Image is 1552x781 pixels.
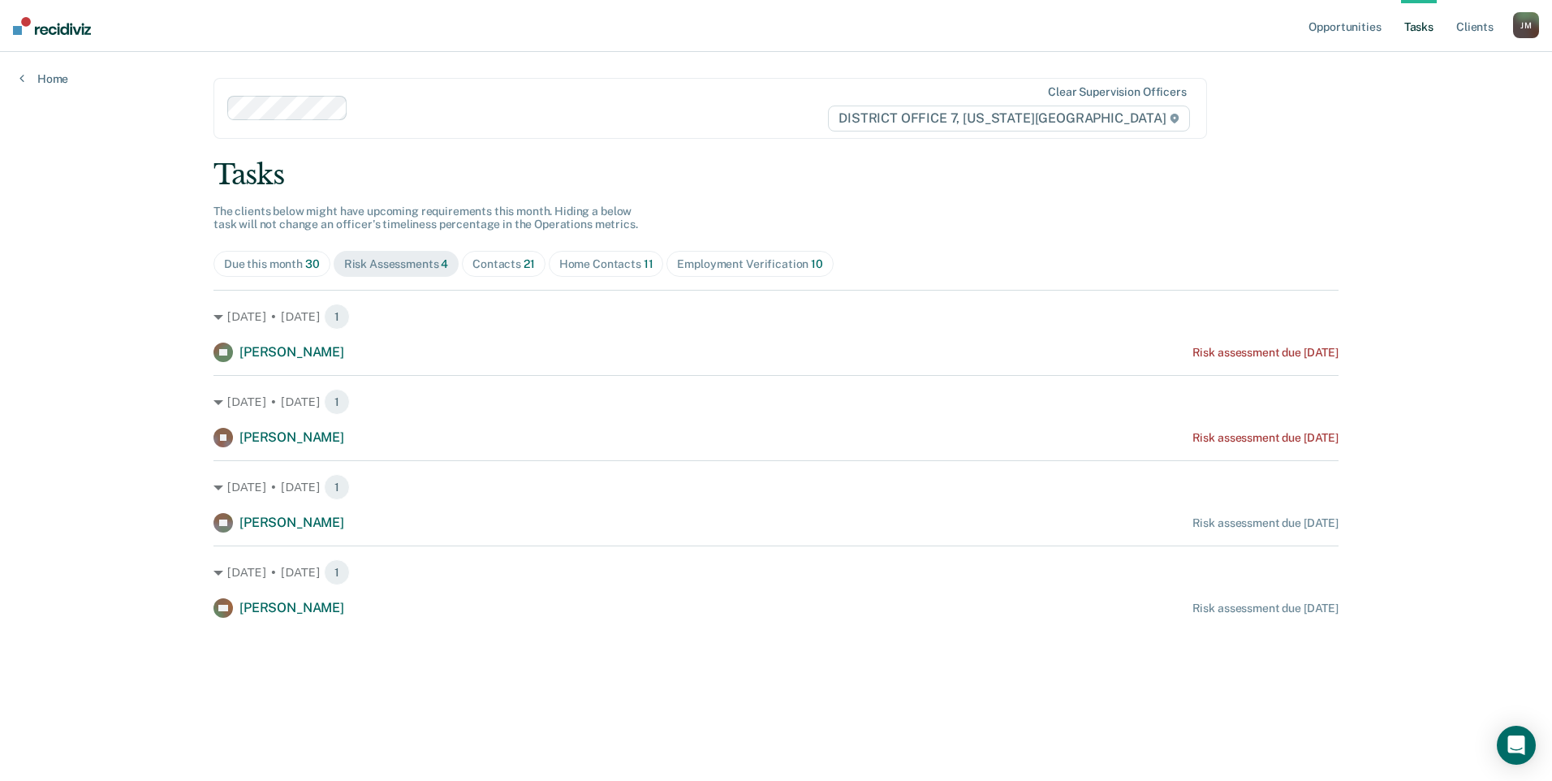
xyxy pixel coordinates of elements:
[324,474,350,500] span: 1
[644,257,653,270] span: 11
[239,429,344,445] span: [PERSON_NAME]
[472,257,535,271] div: Contacts
[19,71,68,86] a: Home
[559,257,653,271] div: Home Contacts
[213,205,638,231] span: The clients below might have upcoming requirements this month. Hiding a below task will not chang...
[213,304,1339,330] div: [DATE] • [DATE] 1
[1192,602,1339,615] div: Risk assessment due [DATE]
[239,515,344,530] span: [PERSON_NAME]
[213,389,1339,415] div: [DATE] • [DATE] 1
[213,559,1339,585] div: [DATE] • [DATE] 1
[344,257,449,271] div: Risk Assessments
[1513,12,1539,38] div: J M
[213,158,1339,192] div: Tasks
[239,600,344,615] span: [PERSON_NAME]
[224,257,320,271] div: Due this month
[1192,346,1339,360] div: Risk assessment due [DATE]
[13,17,91,35] img: Recidiviz
[1513,12,1539,38] button: JM
[441,257,448,270] span: 4
[524,257,535,270] span: 21
[1048,85,1186,99] div: Clear supervision officers
[1497,726,1536,765] div: Open Intercom Messenger
[324,389,350,415] span: 1
[213,474,1339,500] div: [DATE] • [DATE] 1
[324,304,350,330] span: 1
[828,106,1189,132] span: DISTRICT OFFICE 7, [US_STATE][GEOGRAPHIC_DATA]
[305,257,320,270] span: 30
[1192,431,1339,445] div: Risk assessment due [DATE]
[677,257,822,271] div: Employment Verification
[811,257,823,270] span: 10
[1192,516,1339,530] div: Risk assessment due [DATE]
[239,344,344,360] span: [PERSON_NAME]
[324,559,350,585] span: 1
